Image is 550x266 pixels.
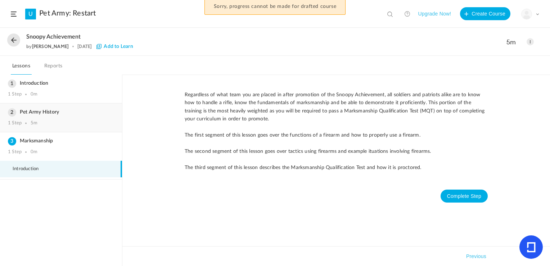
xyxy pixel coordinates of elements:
[43,61,64,75] a: Reports
[32,44,69,49] a: [PERSON_NAME]
[8,80,114,87] h3: Introduction
[13,166,48,172] span: Introduction
[185,131,488,139] p: The first segment of this lesson goes over the functions of a firearm and how to properly use a f...
[26,34,81,40] span: Snoopy Achievement
[441,190,488,203] button: Complete Step
[77,44,92,49] div: [DATE]
[8,109,114,115] h3: Pet Army History
[31,149,37,155] div: 0m
[185,147,488,155] p: The second segment of this lesson goes over tactics using firearms and example ituations involvin...
[31,92,37,97] div: 0m
[96,44,133,49] span: Add to Learn
[506,38,519,46] span: 5m
[11,61,32,75] a: Lessons
[26,44,69,49] div: by
[8,120,22,126] div: 1 Step
[465,252,488,261] button: Previous
[185,164,488,172] p: The third segment of this lesson describes the Marksmanship Qualification Test and how it is proc...
[8,138,114,144] h3: Marksmanship
[31,120,37,126] div: 5m
[8,149,22,155] div: 1 Step
[185,91,488,123] p: Regardless of what team you are placed in after promotion of the Snoopy Achievement, all soldiers...
[8,92,22,97] div: 1 Step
